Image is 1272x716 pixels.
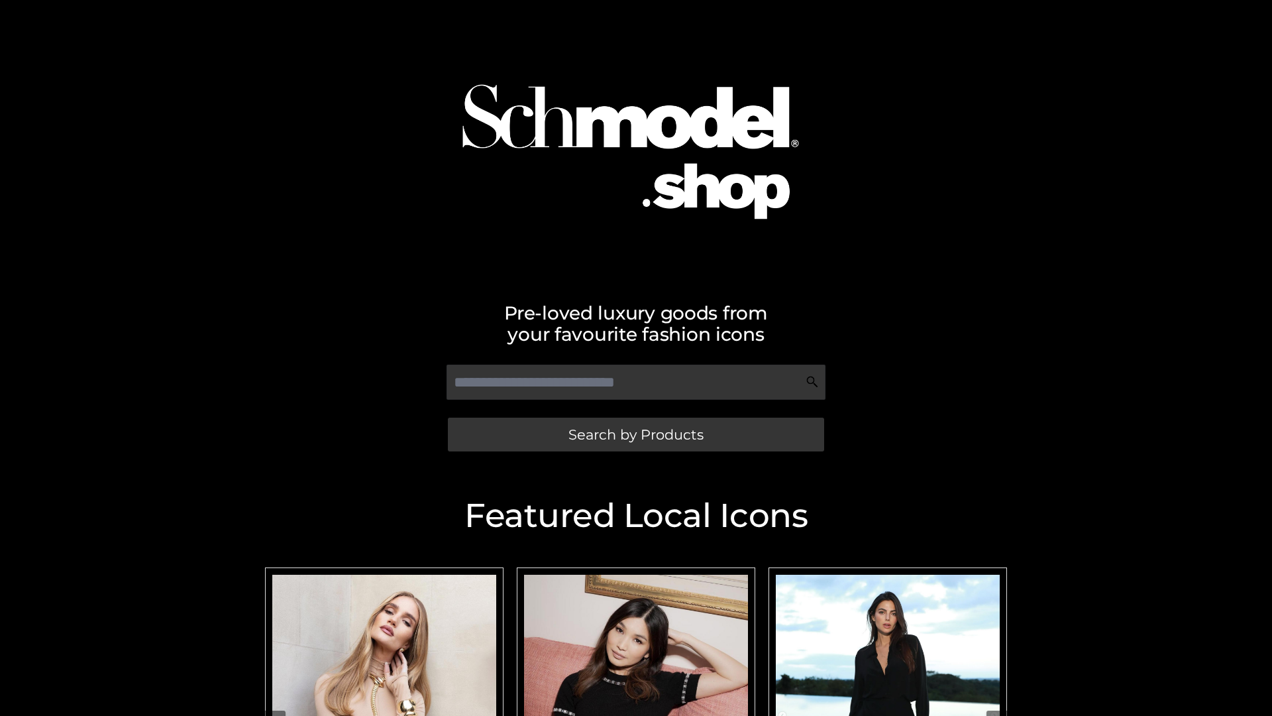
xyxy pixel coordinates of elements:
span: Search by Products [568,428,704,442]
h2: Featured Local Icons​ [258,499,1014,532]
h2: Pre-loved luxury goods from your favourite fashion icons [258,302,1014,345]
a: Search by Products [448,418,824,451]
img: Search Icon [806,375,819,388]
